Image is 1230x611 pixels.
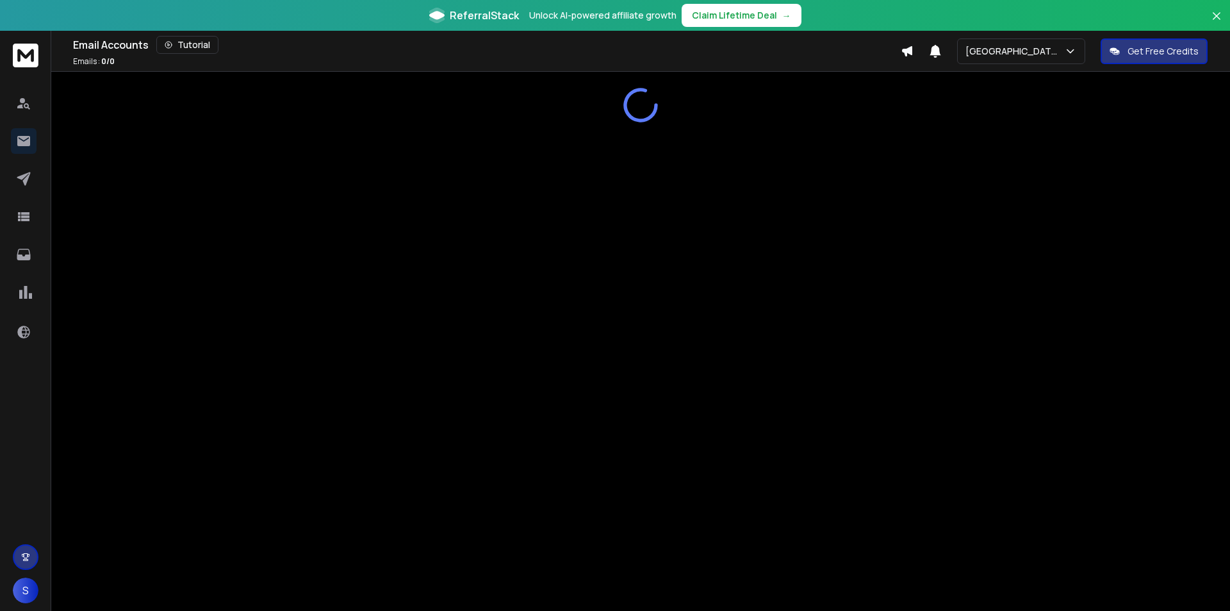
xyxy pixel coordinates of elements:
[1101,38,1208,64] button: Get Free Credits
[529,9,676,22] p: Unlock AI-powered affiliate growth
[1208,8,1225,38] button: Close banner
[73,56,115,67] p: Emails :
[965,45,1064,58] p: [GEOGRAPHIC_DATA]
[73,36,901,54] div: Email Accounts
[101,56,115,67] span: 0 / 0
[156,36,218,54] button: Tutorial
[13,578,38,603] button: S
[1127,45,1199,58] p: Get Free Credits
[682,4,801,27] button: Claim Lifetime Deal→
[450,8,519,23] span: ReferralStack
[782,9,791,22] span: →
